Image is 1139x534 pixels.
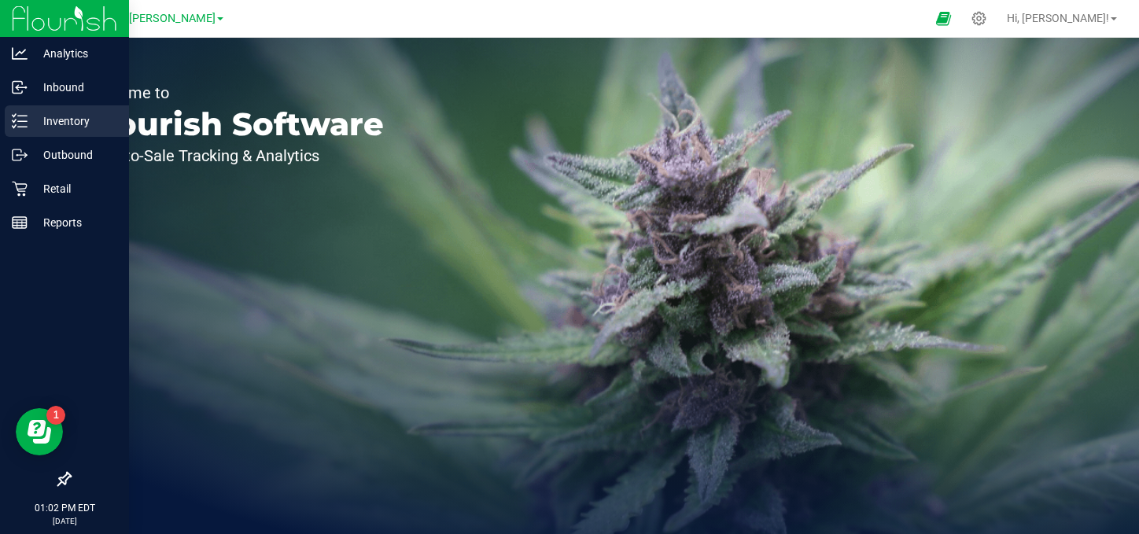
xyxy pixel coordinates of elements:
p: Welcome to [85,85,384,101]
p: Inventory [28,112,122,131]
span: Hi, [PERSON_NAME]! [1007,12,1109,24]
inline-svg: Retail [12,181,28,197]
iframe: Resource center [16,408,63,455]
p: [DATE] [7,515,122,527]
p: Flourish Software [85,109,384,140]
span: GA1 - [PERSON_NAME] [98,12,216,25]
inline-svg: Reports [12,215,28,230]
p: Inbound [28,78,122,97]
div: Manage settings [969,11,989,26]
iframe: Resource center unread badge [46,406,65,425]
p: Retail [28,179,122,198]
inline-svg: Inventory [12,113,28,129]
inline-svg: Outbound [12,147,28,163]
span: Open Ecommerce Menu [926,3,961,34]
p: Analytics [28,44,122,63]
inline-svg: Analytics [12,46,28,61]
p: Outbound [28,145,122,164]
inline-svg: Inbound [12,79,28,95]
p: 01:02 PM EDT [7,501,122,515]
p: Reports [28,213,122,232]
p: Seed-to-Sale Tracking & Analytics [85,148,384,164]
